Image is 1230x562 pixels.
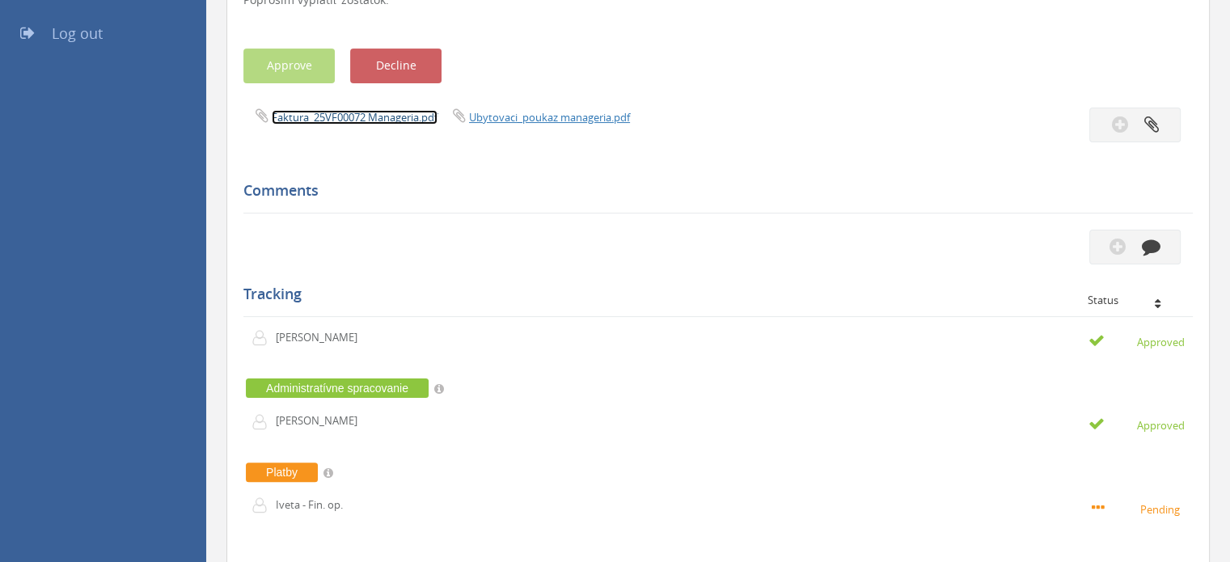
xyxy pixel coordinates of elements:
span: Log out [52,23,103,43]
h5: Tracking [243,286,1181,302]
h5: Comments [243,183,1181,199]
small: Pending [1092,500,1185,518]
img: user-icon.png [251,330,276,346]
a: Faktura_25VF00072 Manageria.pdf [272,110,437,125]
p: [PERSON_NAME] [276,413,369,429]
small: Approved [1088,332,1185,350]
small: Approved [1088,416,1185,433]
span: Platby [246,463,318,482]
p: [PERSON_NAME] [276,330,369,345]
img: user-icon.png [251,497,276,513]
span: Administratívne spracovanie [246,378,429,398]
button: Approve [243,49,335,83]
p: Iveta - Fin. op. [276,497,369,513]
button: Decline [350,49,442,83]
img: user-icon.png [251,414,276,430]
div: Status [1088,294,1181,306]
a: Ubytovaci_poukaz manageria.pdf [469,110,630,125]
